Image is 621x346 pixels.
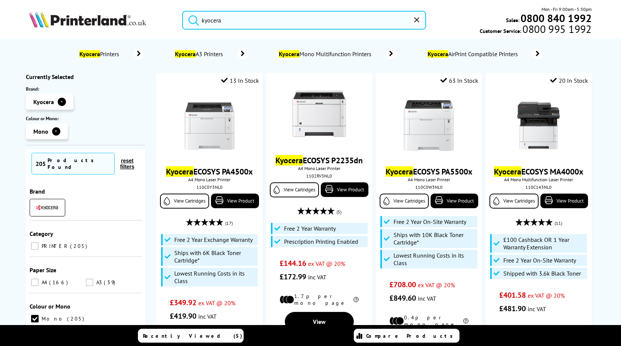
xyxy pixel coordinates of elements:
span: 166 [49,279,70,286]
span: AirPrint Compatible Printers [427,50,521,58]
span: A3 [94,279,103,286]
div: 1102RV3NL0 [272,173,367,179]
span: A3 Printers [174,50,226,58]
span: Free 2 Year On-Site Warranty [394,218,466,225]
span: 205 [67,315,86,322]
span: A4 [40,279,48,286]
img: Kyocera-ECOSYS-PA4500x-Front-Main-Small.jpg [181,97,238,154]
span: Mon - Fri 9:00am - 5:30pm [542,6,592,13]
span: inc VAT [418,295,436,302]
span: ex VAT @ 20% [418,281,455,289]
span: ex VAT @ 20% [528,292,565,299]
a: KyoceraAirPrint Compatible Printers [427,49,543,59]
span: £419.90 [170,311,196,321]
div: 13 In Stock [221,77,259,84]
div: 110C0Y3NL0 [162,184,257,190]
span: Free 2 Year Warranty [284,225,336,232]
span: Customer Service: [480,25,591,34]
input: A3 39 [86,279,93,286]
span: A4 Mono Laser Printer [270,166,368,171]
img: Kyocera [36,205,58,210]
span: inc VAT [198,313,217,320]
mark: Kyocera [166,166,193,177]
mark: Kyocera [79,50,100,58]
li: 1.7p per mono page [280,293,359,306]
span: ex VAT @ 20% [198,299,235,307]
a: KyoceraECOSYS PA4500x [166,166,253,177]
span: ex VAT @ 20% [308,260,345,267]
img: Kyocera-P2235dn-Front-Small.jpg [291,86,347,142]
span: View [313,318,326,325]
span: £100 Cashback OR 1 Year Warranty Extension [503,236,585,251]
button: ✕ [58,98,66,106]
input: A4 166 [31,279,39,286]
span: PRINTER [40,243,69,249]
input: PRINTER 205 [31,242,39,250]
li: 0.4p per mono page [389,314,468,328]
a: View Product [540,194,588,208]
span: Ships with 10K Black Toner Cartridge* [394,231,475,246]
a: 0800 840 1992 [519,15,592,22]
span: Paper Size [30,266,56,274]
div: Products Found [48,157,111,170]
a: View Cartridges [489,194,539,209]
span: £172.99 [280,272,306,282]
span: Prescription Printing Enabled [284,238,358,245]
a: View Product [211,194,259,208]
span: A4 Mono Multifunction Laser Printer [489,177,588,182]
span: 205 [70,243,89,249]
span: (5) [337,205,341,219]
mark: Kyocera [275,155,303,166]
div: 110C143NL0 [491,184,586,190]
span: Kyocera [33,98,54,106]
a: View [285,312,354,331]
div: Currently Selected [26,73,145,81]
a: KyoceraECOSYS PA5500x [386,166,472,177]
span: £401.58 [499,290,526,300]
button: ✕ [52,127,60,136]
input: Mono 205 [31,315,39,322]
a: View Product [321,182,368,197]
span: Printers [78,50,123,58]
div: 20 In Stock [550,77,588,84]
span: £708.00 [389,280,416,289]
span: Mono Multifunction Printers [278,50,374,58]
a: View Product [431,194,478,208]
a: KyoceraMono Multifunction Printers [278,49,397,59]
span: Lowest Running Costs in its Class [394,252,475,267]
span: Free 2 Year On-Site Warranty [503,257,576,264]
a: View Cartridges [160,194,209,209]
a: Printerland Logo [29,11,173,29]
span: (17) [225,216,233,230]
mark: Kyocera [175,50,196,58]
span: A4 Mono Laser Printer [380,177,478,182]
span: Colour or Mono [30,303,70,310]
span: Sales: [506,16,519,24]
span: inc VAT [528,305,546,313]
a: KyoceraECOSYS P2235dn [275,155,363,166]
span: Brand [30,188,45,195]
a: View Cartridges [270,182,319,197]
li: 0.8p per mono page [499,325,578,338]
a: KyoceraPrinters [78,49,144,59]
span: (11) [555,216,562,230]
b: 0800 840 1992 [521,11,592,25]
span: Ships with 6K Black Toner Cartridge* [174,249,256,264]
div: 63 In Stock [440,77,478,84]
mark: Kyocera [428,50,448,58]
span: Mono [40,315,66,322]
a: Compare Products [354,329,459,343]
mark: Kyocera [386,166,413,177]
span: Category [30,230,53,237]
span: Free 2 Year Exchange Warranty [174,236,253,243]
span: £849.60 [389,293,416,303]
span: £144.16 [280,258,306,268]
span: inc VAT [308,273,326,281]
mark: Kyocera [279,50,299,58]
span: 0800 995 1992 [521,25,591,33]
span: 39 [104,279,117,286]
span: Lowest Running Costs in its Class [174,270,256,285]
span: 205 [36,160,46,167]
a: View Cartridges [380,194,429,209]
mark: Kyocera [494,166,521,177]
